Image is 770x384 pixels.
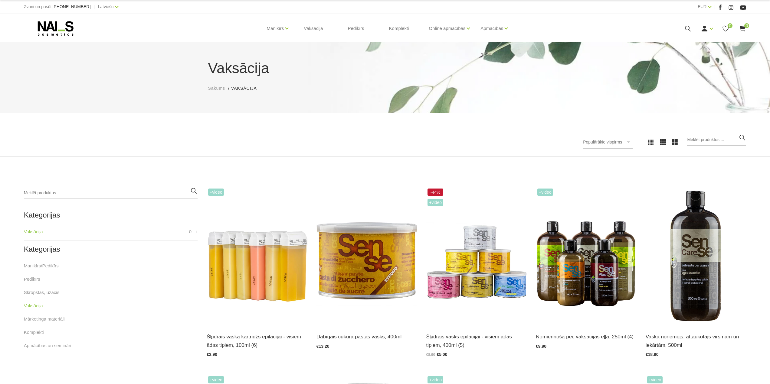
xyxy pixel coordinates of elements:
[536,344,546,349] span: €9.90
[24,342,71,349] a: Apmācības un semināri
[316,333,417,341] a: Dabīgais cukura pastas vasks, 400ml
[24,211,198,219] h2: Kategorijas
[208,189,224,196] span: +Video
[24,302,43,309] a: Vaksācija
[537,189,553,196] span: +Video
[189,228,192,235] span: 0
[24,315,65,323] a: Mārketinga materiāli
[316,187,417,325] img: Cukura pastaEpilācija ar cukura pastas vasku ir manuāla un dabiska matiņu noņemšanas metode, neli...
[208,57,562,79] h1: Vaksācija
[94,3,95,11] span: |
[207,187,307,325] img: Šķidrie vaski epilācijai - visiem ādas tipiem: Šīs formulas sastāvā ir sveķu maisījums, kas ester...
[208,376,224,383] span: +Video
[53,5,91,9] a: [PHONE_NUMBER]
[646,352,659,357] span: €18.90
[714,3,716,11] span: |
[647,376,663,383] span: +Video
[24,3,91,11] div: Zvani un pasūti
[428,189,443,196] span: -44%
[24,228,43,235] a: Vaksācija
[722,25,729,32] a: 0
[24,329,44,336] a: Komplekti
[429,16,465,40] a: Online apmācības
[208,86,225,91] span: Sākums
[480,16,503,40] a: Apmācības
[583,140,622,144] span: Populārākie vispirms
[646,333,746,349] a: Vaska noņēmējs, attaukotājs virsmām un iekārtām, 500ml
[267,16,284,40] a: Manikīrs
[384,14,414,43] a: Komplekti
[428,199,443,206] span: +Video
[646,187,746,325] img: Vaska noņēmējs šķīdinātājs virsmām un iekārtāmLīdzeklis, kas perfekti notīra vaska atliekas no ie...
[98,3,114,10] a: Latviešu
[207,333,307,349] a: Šķidrais vaska kārtridžs epilācijai - visiem ādas tipiem, 100ml (6)
[437,352,447,357] span: €5.00
[687,134,746,146] input: Meklēt produktus ...
[728,23,732,28] span: 0
[536,187,637,325] img: Nomierinoša pēcvaksācijas eļļaŠīs eļļas ideāli piemērotas maigai ādas apstrādei pēc vaksācijas, s...
[53,4,91,9] span: [PHONE_NUMBER]
[24,245,198,253] h2: Kategorijas
[299,14,328,43] a: Vaksācija
[208,85,225,92] a: Sākums
[426,353,435,357] span: €8.90
[207,352,217,357] span: €2.90
[536,333,637,341] a: Nomierinoša pēc vaksācijas eļļa, 250ml (4)
[316,344,329,349] span: €13.20
[426,333,527,349] a: Šķidrais vasks epilācijai - visiem ādas tipiem, 400ml (5)
[426,187,527,325] img: Šķidrie vaski epilācijai - visiem ādas tipiem:Šīs formulas sastāvā ir sveķu maisījums, kas esteri...
[428,376,443,383] span: +Video
[195,228,198,235] a: +
[698,3,707,10] a: EUR
[739,25,746,32] a: 0
[24,262,59,269] a: Manikīrs/Pedikīrs
[343,14,369,43] a: Pedikīrs
[24,289,60,296] a: Skropstas, uzacis
[24,276,40,283] a: Pedikīrs
[744,23,749,28] span: 0
[24,187,198,199] input: Meklēt produktus ...
[231,85,263,92] li: Vaksācija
